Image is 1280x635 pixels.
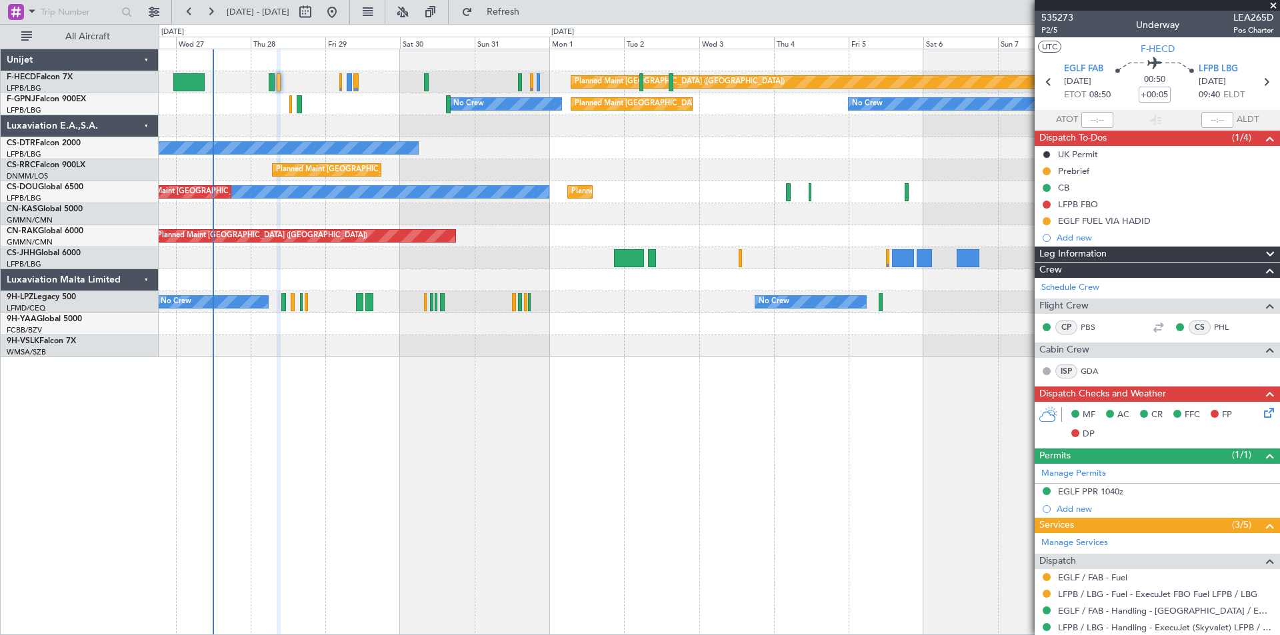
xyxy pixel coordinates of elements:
[475,37,549,49] div: Sun 31
[1038,41,1061,53] button: UTC
[7,171,48,181] a: DNMM/LOS
[161,27,184,38] div: [DATE]
[1199,75,1226,89] span: [DATE]
[35,32,141,41] span: All Aircraft
[1055,364,1077,378] div: ISP
[1222,408,1232,422] span: FP
[7,105,41,115] a: LFPB/LBG
[1058,572,1127,583] a: EGLF / FAB - Fuel
[1055,320,1077,334] div: CP
[7,315,37,323] span: 9H-YAA
[7,237,53,247] a: GMMN/CMN
[7,83,41,93] a: LFPB/LBG
[1214,321,1244,333] a: PHL
[276,160,486,180] div: Planned Maint [GEOGRAPHIC_DATA] ([GEOGRAPHIC_DATA])
[7,293,76,301] a: 9H-LPZLegacy 500
[571,182,781,202] div: Planned Maint [GEOGRAPHIC_DATA] ([GEOGRAPHIC_DATA])
[157,226,367,246] div: Planned Maint [GEOGRAPHIC_DATA] ([GEOGRAPHIC_DATA])
[1136,18,1179,32] div: Underway
[1199,63,1238,76] span: LFPB LBG
[852,94,883,114] div: No Crew
[7,95,86,103] a: F-GPNJFalcon 900EX
[7,139,35,147] span: CS-DTR
[1041,281,1099,295] a: Schedule Crew
[1057,232,1273,243] div: Add new
[7,293,33,301] span: 9H-LPZ
[1057,503,1273,514] div: Add new
[1185,408,1200,422] span: FFC
[1058,588,1257,600] a: LFPB / LBG - Fuel - ExecuJet FBO Fuel LFPB / LBG
[7,73,73,81] a: F-HECDFalcon 7X
[475,7,531,17] span: Refresh
[7,95,35,103] span: F-GPNJ
[1039,263,1062,278] span: Crew
[251,37,325,49] div: Thu 28
[1233,11,1273,25] span: LEA265D
[1141,42,1175,56] span: F-HECD
[7,249,35,257] span: CS-JHH
[575,94,785,114] div: Planned Maint [GEOGRAPHIC_DATA] ([GEOGRAPHIC_DATA])
[7,161,85,169] a: CS-RRCFalcon 900LX
[1039,518,1074,533] span: Services
[699,37,774,49] div: Wed 3
[15,26,145,47] button: All Aircraft
[1039,131,1107,146] span: Dispatch To-Dos
[7,227,83,235] a: CN-RAKGlobal 6000
[7,183,38,191] span: CS-DOU
[1064,89,1086,102] span: ETOT
[7,205,83,213] a: CN-KASGlobal 5000
[551,27,574,38] div: [DATE]
[1151,408,1163,422] span: CR
[1039,554,1076,569] span: Dispatch
[549,37,624,49] div: Mon 1
[1199,89,1220,102] span: 09:40
[1041,467,1106,480] a: Manage Permits
[1058,215,1151,227] div: EGLF FUEL VIA HADID
[7,303,45,313] a: LFMD/CEQ
[7,183,83,191] a: CS-DOUGlobal 6500
[7,337,76,345] a: 9H-VSLKFalcon 7X
[1058,199,1098,210] div: LFPB FBO
[1064,75,1091,89] span: [DATE]
[1223,89,1245,102] span: ELDT
[1083,408,1095,422] span: MF
[1237,113,1259,127] span: ALDT
[1039,448,1071,464] span: Permits
[849,37,923,49] div: Fri 5
[41,2,117,22] input: Trip Number
[7,259,41,269] a: LFPB/LBG
[624,37,699,49] div: Tue 2
[1039,299,1089,314] span: Flight Crew
[176,37,251,49] div: Wed 27
[7,249,81,257] a: CS-JHHGlobal 6000
[1064,63,1103,76] span: EGLF FAB
[1083,428,1095,441] span: DP
[1144,73,1165,87] span: 00:50
[400,37,475,49] div: Sat 30
[1058,182,1069,193] div: CB
[1058,486,1123,497] div: EGLF PPR 1040z
[7,161,35,169] span: CS-RRC
[759,292,789,312] div: No Crew
[1232,518,1251,532] span: (3/5)
[7,315,82,323] a: 9H-YAAGlobal 5000
[7,347,46,357] a: WMSA/SZB
[1041,536,1108,550] a: Manage Services
[161,292,191,312] div: No Crew
[1189,320,1211,334] div: CS
[1117,408,1129,422] span: AC
[1232,448,1251,462] span: (1/1)
[453,94,484,114] div: No Crew
[1058,149,1098,160] div: UK Permit
[1058,605,1273,616] a: EGLF / FAB - Handling - [GEOGRAPHIC_DATA] / EGLF / FAB
[227,6,289,18] span: [DATE] - [DATE]
[1039,342,1089,358] span: Cabin Crew
[1081,321,1111,333] a: PBS
[575,72,785,92] div: Planned Maint [GEOGRAPHIC_DATA] ([GEOGRAPHIC_DATA])
[1089,89,1111,102] span: 08:50
[7,325,42,335] a: FCBB/BZV
[1056,113,1078,127] span: ATOT
[998,37,1073,49] div: Sun 7
[1041,25,1073,36] span: P2/5
[1039,386,1166,402] span: Dispatch Checks and Weather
